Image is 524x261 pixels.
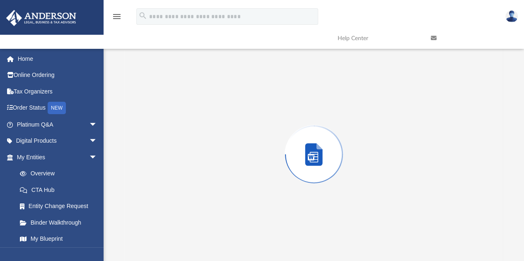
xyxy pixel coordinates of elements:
a: Entity Change Request [12,198,110,215]
a: Help Center [331,22,425,55]
a: Digital Productsarrow_drop_down [6,133,110,149]
a: menu [112,16,122,22]
span: arrow_drop_down [89,133,106,150]
div: NEW [48,102,66,114]
a: CTA Hub [12,182,110,198]
span: arrow_drop_down [89,116,106,133]
a: Tax Organizers [6,83,110,100]
a: Overview [12,165,110,182]
img: Anderson Advisors Platinum Portal [4,10,79,26]
a: Binder Walkthrough [12,214,110,231]
a: My Blueprint [12,231,106,247]
span: arrow_drop_down [89,149,106,166]
a: Order StatusNEW [6,100,110,117]
a: Platinum Q&Aarrow_drop_down [6,116,110,133]
i: menu [112,12,122,22]
a: Online Ordering [6,67,110,84]
img: User Pic [505,10,518,22]
a: My Entitiesarrow_drop_down [6,149,110,165]
a: Home [6,50,110,67]
i: search [138,11,147,20]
